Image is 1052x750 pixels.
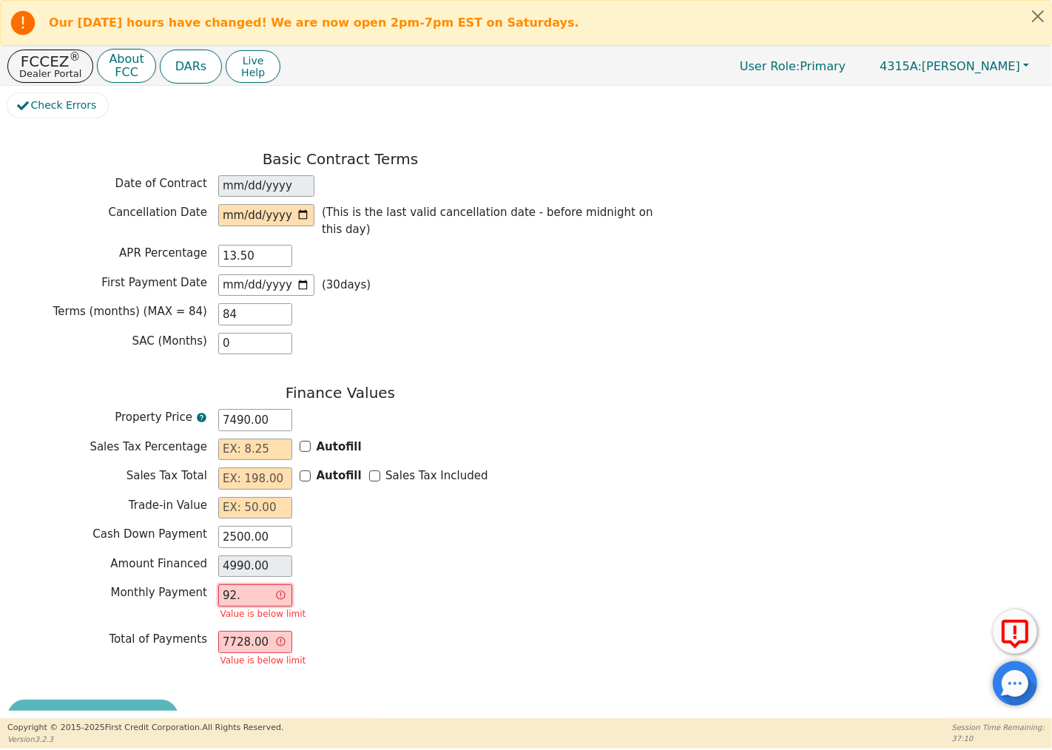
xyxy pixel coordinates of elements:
input: EX: 2400.00 [218,409,292,431]
input: EX: 36 [218,303,292,325]
span: Sales Tax Percentage [90,440,207,453]
span: Monthly Payment [111,586,208,599]
p: (This is the last valid cancellation date - before midnight on this day) [322,204,666,237]
p: FCC [109,67,144,78]
sup: ® [70,50,81,64]
span: Help [241,67,265,78]
p: Session Time Remaining: [952,722,1045,733]
span: Sales Tax Total [127,469,207,482]
span: Cancellation Date [108,206,207,219]
a: User Role:Primary [725,52,860,81]
input: Y/N [369,470,380,482]
b: Autofill [317,440,362,453]
h3: Basic Contract Terms [7,150,673,168]
input: EX: 2 [218,333,292,355]
span: All Rights Reserved. [202,723,283,732]
input: EX: 198.00 [218,467,292,490]
input: XX.XX [218,245,292,267]
p: Primary [725,52,860,81]
p: FCCEZ [19,54,81,69]
b: Our [DATE] hours have changed! We are now open 2pm-7pm EST on Saturdays. [49,16,579,30]
span: Live [241,55,265,67]
button: DARs [160,50,222,84]
b: Autofill [317,469,362,482]
p: Version 3.2.3 [7,734,283,745]
button: FCCEZ®Dealer Portal [7,50,93,83]
span: Date of Contract [115,177,207,190]
span: Trade-in Value [129,499,207,512]
span: Amount Financed [110,557,207,570]
p: Value is below limit [220,610,306,618]
input: Hint: 92.14 [218,584,292,607]
span: Terms (months) (MAX = 84) [53,305,207,318]
button: AboutFCC [97,49,155,84]
span: Check Errors [31,98,97,113]
span: APR Percentage [119,246,207,260]
p: ( 30 days) [322,277,371,294]
span: User Role : [740,59,800,73]
p: About [109,53,144,65]
span: SAC (Months) [132,334,207,348]
button: 4315A:[PERSON_NAME] [864,55,1045,78]
button: Check Errors [7,93,108,118]
input: EX: 8.25 [218,439,292,461]
button: Report Error to FCC [993,609,1037,654]
h3: Finance Values [7,384,673,402]
input: EX: 100.00 [218,526,292,548]
span: 4315A: [880,59,922,73]
input: EX: 50.00 [218,497,292,519]
p: Dealer Portal [19,69,81,78]
span: Property Price [115,409,192,426]
input: YYYY-MM-DD [218,274,314,297]
p: Copyright © 2015- 2025 First Credit Corporation. [7,722,283,734]
span: Total of Payments [109,632,207,646]
span: First Payment Date [101,276,207,289]
input: Y/N [300,441,311,452]
input: Y/N [300,470,311,482]
p: 37:10 [952,733,1045,744]
p: Value is below limit [220,657,306,665]
span: [PERSON_NAME] [880,59,1020,73]
button: LiveHelp [226,50,280,83]
button: Close alert [1025,1,1051,31]
span: Cash Down Payment [92,527,207,541]
label: Sales Tax Included [385,467,488,484]
input: YYYY-MM-DD [218,204,314,226]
